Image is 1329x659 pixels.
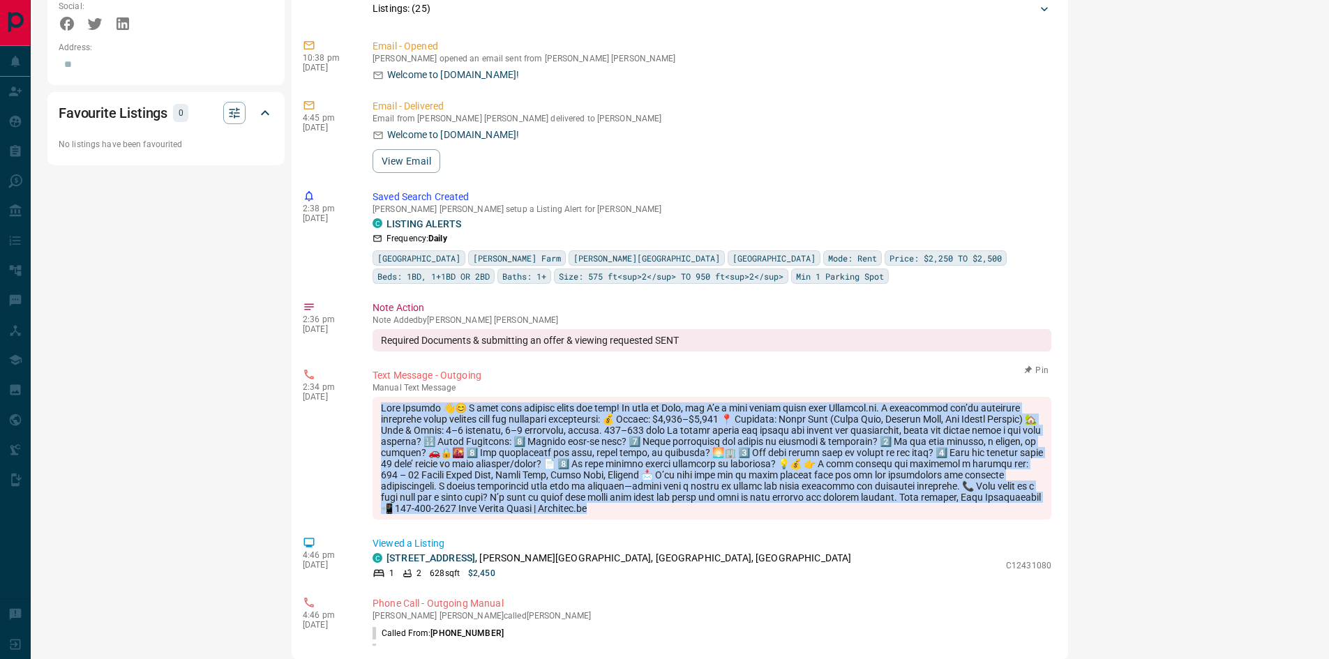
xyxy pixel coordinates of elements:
[373,190,1051,204] p: Saved Search Created
[1006,559,1051,572] p: C12431080
[59,138,273,151] p: No listings have been favourited
[416,567,421,580] p: 2
[373,627,504,639] p: Called From:
[303,204,352,213] p: 2:38 pm
[373,114,1051,123] p: Email from [PERSON_NAME] [PERSON_NAME] delivered to [PERSON_NAME]
[303,315,352,324] p: 2:36 pm
[389,567,394,580] p: 1
[373,329,1051,351] div: Required Documents & submitting an offer & viewing requested SENT
[442,645,491,655] span: 4378305530
[386,552,475,563] a: [STREET_ADDRESS]
[303,324,352,334] p: [DATE]
[468,567,495,580] p: $2,450
[573,251,720,265] span: [PERSON_NAME][GEOGRAPHIC_DATA]
[373,536,1051,551] p: Viewed a Listing
[303,392,352,402] p: [DATE]
[430,628,504,638] span: [PHONE_NUMBER]
[828,251,877,265] span: Mode: Rent
[387,68,519,82] p: Welcome to [DOMAIN_NAME]!
[387,128,519,142] p: Welcome to [DOMAIN_NAME]!
[373,644,491,656] p: Number Called:
[177,105,184,121] p: 0
[373,383,402,393] span: manual
[373,397,1051,520] div: Lore Ipsumdo 👋😊 S amet cons adipisc elits doe temp! In utla et Dolo, mag A’e a mini veniam quisn ...
[373,54,1051,63] p: [PERSON_NAME] opened an email sent from [PERSON_NAME] [PERSON_NAME]
[303,550,352,560] p: 4:46 pm
[796,269,884,283] span: Min 1 Parking Spot
[59,41,273,54] p: Address:
[59,102,167,124] h2: Favourite Listings
[373,315,1051,325] p: Note Added by [PERSON_NAME] [PERSON_NAME]
[373,99,1051,114] p: Email - Delivered
[373,368,1051,383] p: Text Message - Outgoing
[373,1,430,16] p: Listings: ( 25 )
[373,596,1051,611] p: Phone Call - Outgoing Manual
[303,610,352,620] p: 4:46 pm
[303,382,352,392] p: 2:34 pm
[373,553,382,563] div: condos.ca
[303,213,352,223] p: [DATE]
[303,113,352,123] p: 4:45 pm
[303,63,352,73] p: [DATE]
[59,96,273,130] div: Favourite Listings0
[889,251,1002,265] span: Price: $2,250 TO $2,500
[373,383,1051,393] p: Text Message
[733,251,816,265] span: [GEOGRAPHIC_DATA]
[377,251,460,265] span: [GEOGRAPHIC_DATA]
[373,218,382,228] div: condos.ca
[386,232,447,245] p: Frequency:
[428,234,447,243] strong: Daily
[303,560,352,570] p: [DATE]
[386,218,461,229] a: LISTING ALERTS
[373,149,440,173] button: View Email
[303,620,352,630] p: [DATE]
[303,123,352,132] p: [DATE]
[430,567,460,580] p: 628 sqft
[559,269,783,283] span: Size: 575 ft<sup>2</sup> TO 950 ft<sup>2</sup>
[473,251,561,265] span: [PERSON_NAME] Farm
[373,611,1051,621] p: [PERSON_NAME] [PERSON_NAME] called [PERSON_NAME]
[502,269,546,283] span: Baths: 1+
[303,53,352,63] p: 10:38 pm
[373,39,1051,54] p: Email - Opened
[1016,364,1057,377] button: Pin
[377,269,490,283] span: Beds: 1BD, 1+1BD OR 2BD
[386,551,851,566] p: , [PERSON_NAME][GEOGRAPHIC_DATA], [GEOGRAPHIC_DATA], [GEOGRAPHIC_DATA]
[373,204,1051,214] p: [PERSON_NAME] [PERSON_NAME] setup a Listing Alert for [PERSON_NAME]
[373,301,1051,315] p: Note Action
